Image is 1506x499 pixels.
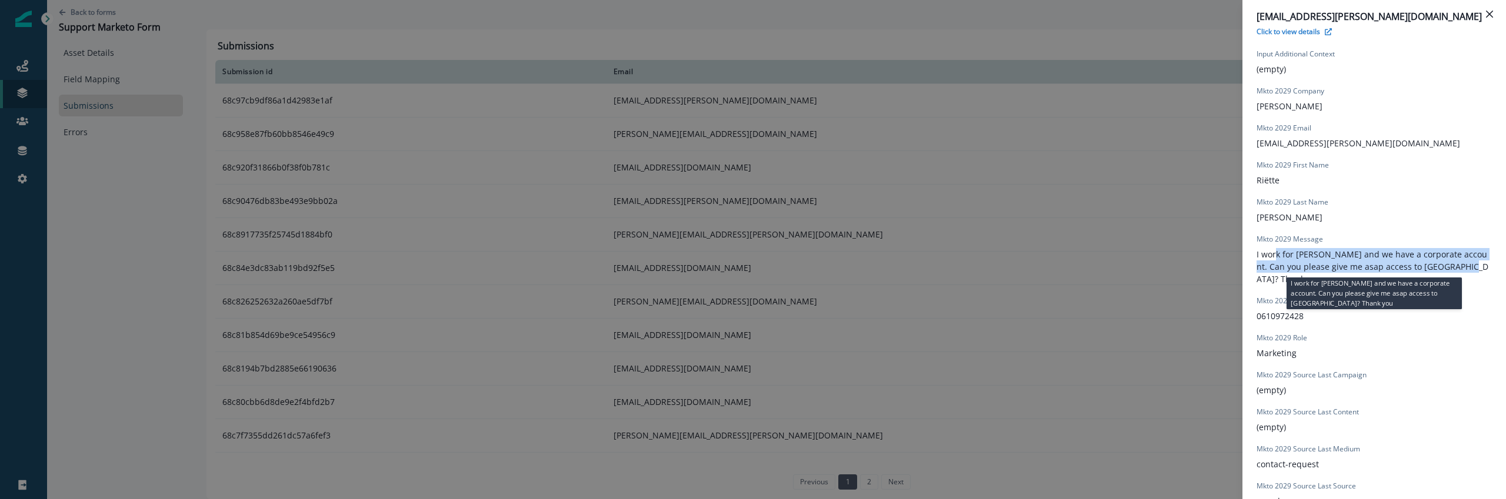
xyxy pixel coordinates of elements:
p: 0610972428 [1257,310,1304,322]
p: Mkto 2029 Source Last Campaign [1257,370,1367,380]
p: Mkto 2029 Email [1257,123,1311,133]
p: Mkto 2029 First Name [1257,160,1329,170]
button: Click to view details [1257,26,1332,36]
p: Mkto 2029 Message [1257,234,1323,245]
p: Mkto 2029 Company [1257,86,1324,96]
p: Mkto 2029 Source Last Source [1257,481,1356,491]
p: (empty) [1257,384,1286,396]
p: (empty) [1257,421,1286,433]
p: Mkto 2029 Last Name [1257,197,1328,207]
p: Mkto 2029 Source Last Medium [1257,444,1360,454]
p: [PERSON_NAME] [1257,100,1322,112]
p: Mkto 2029 Source Last Content [1257,407,1359,417]
p: Input Additional Context [1257,49,1335,59]
p: Mkto 2029 Phone [1257,296,1314,306]
p: Riëtte [1257,174,1280,186]
p: [PERSON_NAME] [1257,211,1322,223]
p: Marketing [1257,347,1297,359]
p: contact-request [1257,458,1319,470]
button: Close [1480,5,1499,24]
p: Mkto 2029 Role [1257,333,1307,343]
p: (empty) [1257,63,1286,75]
p: I work for [PERSON_NAME] and we have a corporate account. Can you please give me asap access to [... [1257,248,1492,285]
p: [EMAIL_ADDRESS][PERSON_NAME][DOMAIN_NAME] [1257,137,1460,149]
p: [EMAIL_ADDRESS][PERSON_NAME][DOMAIN_NAME] [1257,9,1492,24]
p: Click to view details [1257,26,1320,36]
